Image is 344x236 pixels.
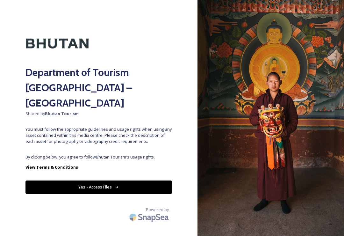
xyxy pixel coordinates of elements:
img: Kingdom-of-Bhutan-Logo.png [25,26,89,62]
h2: Department of Tourism [GEOGRAPHIC_DATA] – [GEOGRAPHIC_DATA] [25,65,172,111]
span: You must follow the appropriate guidelines and usage rights when using any asset contained within... [25,126,172,145]
a: View Terms & Conditions [25,163,172,171]
span: By clicking below, you agree to follow Bhutan Tourism 's usage rights. [25,154,172,160]
strong: Bhutan Tourism [45,111,79,116]
button: Yes - Access Files [25,181,172,194]
img: SnapSea Logo [127,210,172,225]
span: Shared by [25,111,172,117]
span: Powered by [146,207,169,213]
strong: View Terms & Conditions [25,164,78,170]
